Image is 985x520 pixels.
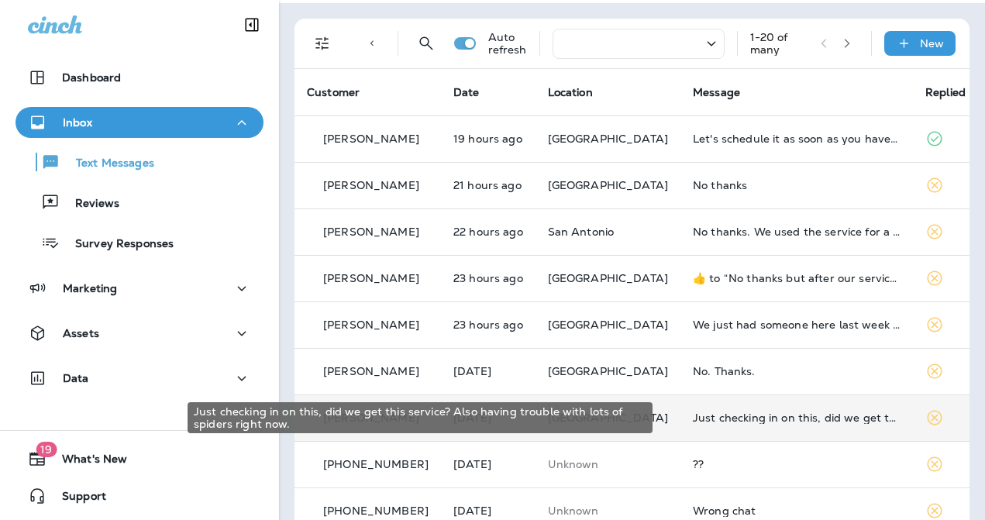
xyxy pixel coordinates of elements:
button: Data [15,363,263,394]
button: Collapse Sidebar [230,9,274,40]
p: Aug 15, 2025 11:42 AM [453,226,523,238]
p: Aug 13, 2025 01:05 PM [453,505,523,517]
p: [PERSON_NAME] [323,179,419,191]
button: Assets [15,318,263,349]
div: We just had someone here last week and have terminated our connection due to moving [693,319,901,331]
p: Aug 15, 2025 12:24 PM [453,179,523,191]
div: Just checking in on this, did we get this service? Also having trouble with lots of spiders right... [693,412,901,424]
p: Inbox [63,116,92,129]
button: Survey Responses [15,226,263,259]
span: Date [453,85,480,99]
div: No. Thanks. [693,365,901,377]
span: [GEOGRAPHIC_DATA] [548,271,668,285]
button: Filters [307,28,338,59]
button: Text Messages [15,146,263,178]
p: Aug 15, 2025 11:15 AM [453,272,523,284]
p: Aug 13, 2025 02:47 PM [453,458,523,470]
span: [GEOGRAPHIC_DATA] [548,318,668,332]
span: [GEOGRAPHIC_DATA] [548,132,668,146]
div: No thanks. We used the service for a year and it was terrible. No impact...what I am doing now is... [693,226,901,238]
span: Location [548,85,593,99]
p: [PERSON_NAME] [323,319,419,331]
div: Let's schedule it as soon as you have availability please [693,133,901,145]
span: Replied [925,85,966,99]
p: Marketing [63,282,117,294]
button: Inbox [15,107,263,138]
div: 1 - 20 of many [750,31,808,56]
p: Auto refresh [488,31,527,56]
button: Dashboard [15,62,263,93]
p: [PERSON_NAME] [323,226,419,238]
p: [PHONE_NUMBER] [323,505,429,517]
span: [GEOGRAPHIC_DATA] [548,178,668,192]
p: This customer does not have a last location and the phone number they messaged is not assigned to... [548,458,668,470]
span: Support [46,490,106,508]
p: Aug 15, 2025 11:09 AM [453,319,523,331]
span: 19 [36,442,57,457]
p: Reviews [60,197,119,212]
button: Marketing [15,273,263,304]
p: Data [63,372,89,384]
p: Assets [63,327,99,339]
button: Search Messages [411,28,442,59]
span: [GEOGRAPHIC_DATA] [548,364,668,378]
span: What's New [46,453,127,471]
p: [PERSON_NAME] [323,365,419,377]
div: No thanks [693,179,901,191]
p: Aug 14, 2025 04:19 PM [453,365,523,377]
p: [PERSON_NAME] [323,272,419,284]
p: Survey Responses [60,237,174,252]
div: ?? [693,458,901,470]
div: Just checking in on this, did we get this service? Also having trouble with lots of spiders right... [188,402,653,433]
span: Customer [307,85,360,99]
p: Text Messages [60,157,154,171]
div: ​👍​ to “ No thanks but after our service last week we are now seeing roaches in the kitchen area ... [693,272,901,284]
button: Support [15,480,263,511]
button: 19What's New [15,443,263,474]
span: Message [693,85,740,99]
p: New [920,37,944,50]
span: San Antonio [548,225,615,239]
p: This customer does not have a last location and the phone number they messaged is not assigned to... [548,505,668,517]
p: [PERSON_NAME] [323,133,419,145]
p: Dashboard [62,71,121,84]
p: [PHONE_NUMBER] [323,458,429,470]
div: Wrong chat [693,505,901,517]
p: Aug 15, 2025 03:04 PM [453,133,523,145]
button: Reviews [15,186,263,219]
